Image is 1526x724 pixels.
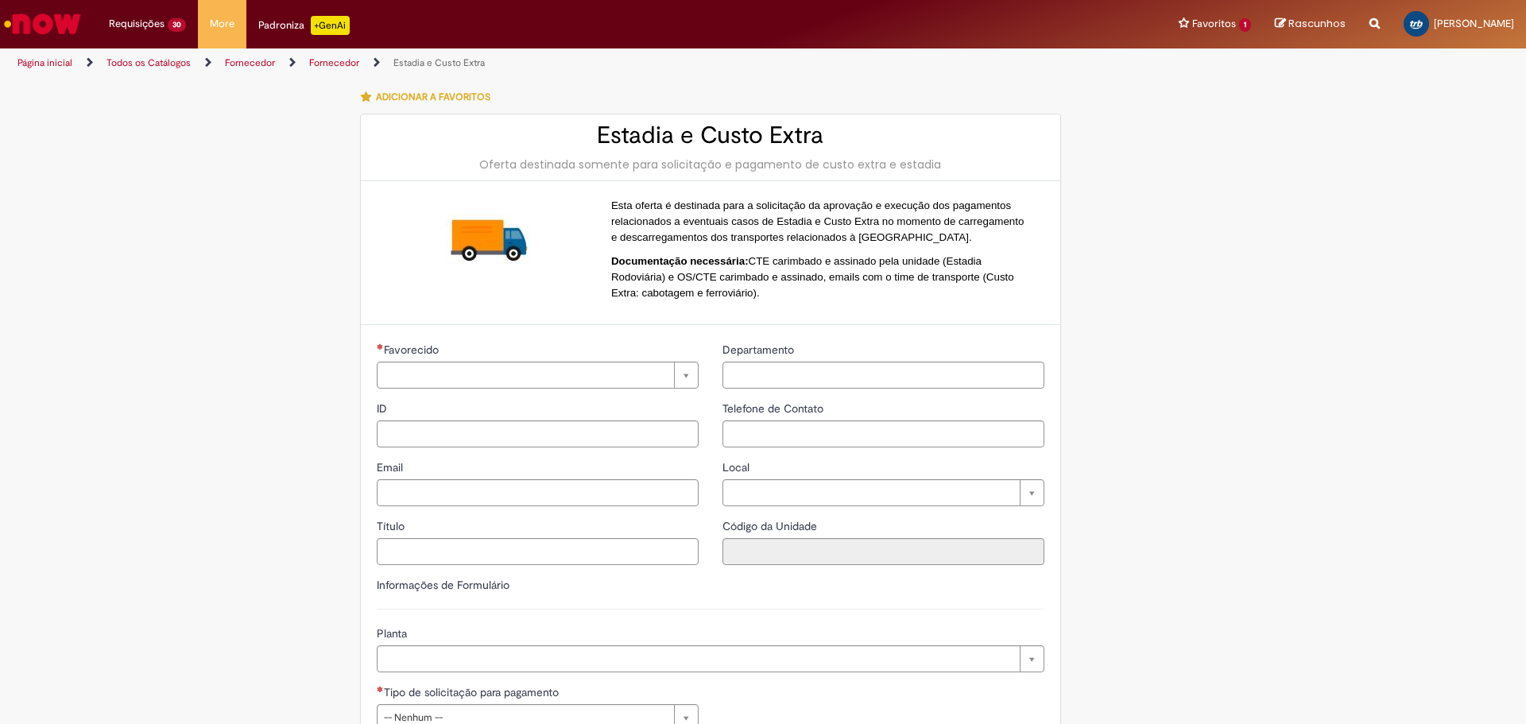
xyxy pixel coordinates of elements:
a: Estadia e Custo Extra [393,56,485,69]
span: Necessários [377,343,384,350]
span: Local [722,460,753,474]
p: +GenAi [311,16,350,35]
span: Favoritos [1192,16,1236,32]
span: Rascunhos [1288,16,1346,31]
span: Necessários [377,686,384,692]
a: Limpar campo Planta [377,645,1044,672]
span: Requisições [109,16,165,32]
img: ServiceNow [2,8,83,40]
div: Oferta destinada somente para solicitação e pagamento de custo extra e estadia [377,157,1044,172]
ul: Trilhas de página [12,48,1005,78]
strong: Documentação necessária: [611,255,749,267]
span: ID [377,401,390,416]
span: More [210,16,234,32]
a: Página inicial [17,56,72,69]
h2: Estadia e Custo Extra [377,122,1044,149]
label: Informações de Formulário [377,578,509,592]
a: Limpar campo Local [722,479,1044,506]
img: Estadia e Custo Extra [446,213,530,264]
span: Departamento [722,343,797,357]
a: Rascunhos [1275,17,1346,32]
input: Telefone de Contato [722,420,1044,447]
label: Somente leitura - Código da Unidade [722,518,820,534]
span: Email [377,460,406,474]
a: Limpar campo Favorecido [377,362,699,389]
span: 1 [1239,18,1251,32]
span: [PERSON_NAME] [1434,17,1514,30]
span: Necessários - Favorecido [384,343,442,357]
span: Tipo de solicitação para pagamento [384,685,562,699]
input: Departamento [722,362,1044,389]
span: Telefone de Contato [722,401,827,416]
span: Planta [377,626,410,641]
div: Padroniza [258,16,350,35]
a: Fornecedor [309,56,359,69]
span: CTE carimbado e assinado pela unidade (Estadia Rodoviária) e OS/CTE carimbado e assinado, emails ... [611,255,1014,299]
span: 30 [168,18,186,32]
span: Adicionar a Favoritos [376,91,490,103]
input: ID [377,420,699,447]
span: Esta oferta é destinada para a solicitação da aprovação e execução dos pagamentos relacionados a ... [611,199,1024,243]
a: Fornecedor [225,56,275,69]
input: Código da Unidade [722,538,1044,565]
a: Todos os Catálogos [107,56,191,69]
span: Título [377,519,408,533]
span: Somente leitura - Código da Unidade [722,519,820,533]
button: Adicionar a Favoritos [360,80,499,114]
input: Email [377,479,699,506]
input: Título [377,538,699,565]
